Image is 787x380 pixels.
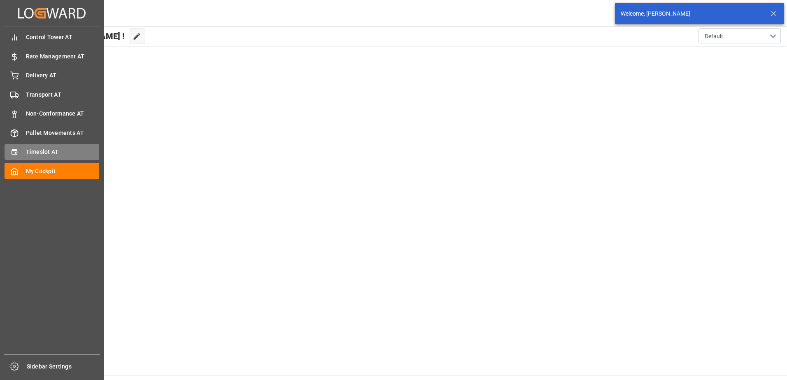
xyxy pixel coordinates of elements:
span: Pallet Movements AT [26,129,100,137]
a: Timeslot AT [5,144,99,160]
a: Pallet Movements AT [5,125,99,141]
span: Default [705,32,723,41]
button: open menu [699,28,781,44]
span: Delivery AT [26,71,100,80]
span: Rate Management AT [26,52,100,61]
span: Non-Conformance AT [26,109,100,118]
span: My Cockpit [26,167,100,176]
a: Transport AT [5,86,99,102]
a: Control Tower AT [5,29,99,45]
a: My Cockpit [5,163,99,179]
span: Hello [PERSON_NAME] ! [34,28,125,44]
span: Timeslot AT [26,148,100,156]
span: Control Tower AT [26,33,100,42]
a: Delivery AT [5,67,99,83]
a: Rate Management AT [5,48,99,64]
div: Welcome, [PERSON_NAME] [621,9,762,18]
span: Transport AT [26,90,100,99]
a: Non-Conformance AT [5,106,99,122]
span: Sidebar Settings [27,362,100,371]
